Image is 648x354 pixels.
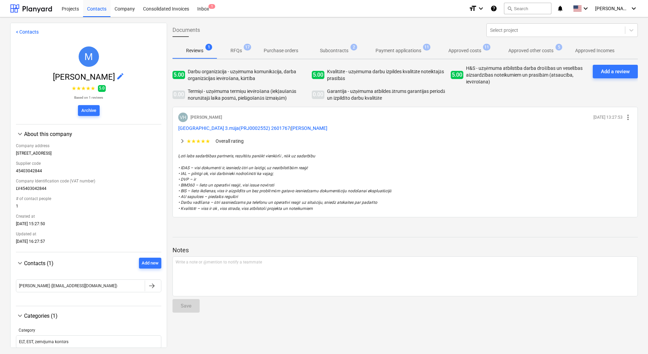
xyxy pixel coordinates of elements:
div: MEL [79,46,99,67]
div: Archive [81,107,96,115]
div: Categories (1) [16,312,161,320]
button: Archive [78,105,100,116]
p: Approved other costs [508,47,553,54]
span: edit [116,72,124,80]
p: Reviews [186,47,203,54]
i: notifications [557,4,564,13]
p: | [178,125,632,132]
span: 1 [208,4,215,9]
span: 5.00 [312,71,324,79]
p: Garantija - uzņēmuma atbildes ātrums garantijas periodā un izpildīto darbu kvalitāte [327,88,448,101]
span: ★ [205,138,210,144]
i: Knowledge base [490,4,497,13]
p: Approved costs [448,47,481,54]
p: RFQs [230,47,242,54]
button: Add a review [593,65,638,78]
div: Company address [16,141,161,151]
span: 5.00 [173,71,185,79]
iframe: Chat Widget [614,321,648,354]
p: Kvalitāte - uzņēmuma darbu izpildes kvalitāte noteiktajās prasībās [327,68,448,82]
span: keyboard_arrow_down [16,259,24,267]
span: ★ [86,84,90,93]
div: Updated at [16,229,161,239]
p: H&S - uzņēmuma atbilstība darba drošības un veselības aizsardzības noteikumiem un prasībām (atsau... [466,65,587,85]
p: Termiņi - uzņēmuma termiņu ievērošana (iekļaušanās norunātajā laika posmā, pielāgošanās izmaiņām) [188,88,309,101]
p: Notes [173,246,638,254]
div: Vitalijs Hvorostjanskis [178,113,188,122]
div: Created at [16,211,161,221]
span: [PERSON_NAME] [53,72,116,82]
span: VH [180,115,186,120]
div: ELT, EST, zemējuma kontūrs [19,339,68,345]
div: Add new [142,259,159,267]
div: Contacts (1)Add new [16,269,161,300]
span: search [507,6,512,11]
span: Contacts (1) [24,260,54,267]
span: 5.00 [451,71,463,79]
div: Categories (1) [24,313,161,319]
div: [PERSON_NAME] ([EMAIL_ADDRESS][DOMAIN_NAME]) [19,283,117,288]
p: Overall rating [216,138,244,144]
button: [GEOGRAPHIC_DATA] 3.māja(PRJ0002552) 2601767 [178,125,290,132]
button: [PERSON_NAME] [291,125,327,132]
span: [PERSON_NAME] [595,6,629,11]
div: [DATE] 16:27:57 [16,239,161,247]
span: 2 [350,44,357,51]
a: < Contacts [16,29,39,35]
span: keyboard_arrow_down [16,130,24,138]
p: Subcontracts [320,47,348,54]
span: keyboard_arrow_down [16,312,24,320]
div: # of contact people [16,194,161,204]
i: keyboard_arrow_down [477,4,485,13]
div: LV45403042844 [16,186,161,194]
span: ★ [186,138,191,144]
div: Add a review [601,67,630,76]
i: keyboard_arrow_down [582,4,590,13]
div: Category [19,328,159,333]
p: Darbu organizācija - uzņēmuma komunikācija, darba organizācijas ievērošana, kārtība [188,68,309,82]
span: ★ [72,84,76,93]
span: 5 [555,44,562,51]
p: Payment applications [376,47,421,54]
p: Based on 1 reviews [72,95,106,100]
span: 11 [483,44,490,51]
div: Contacts (1)Add new [16,258,161,269]
span: Ropažu ielas 3.māja(PRJ0002552) 2601767 [178,125,290,131]
div: 45403042844 [16,169,161,176]
div: [STREET_ADDRESS] [16,151,161,158]
p: [DATE] 13:27:53 [593,115,623,120]
span: 0.00 [312,91,324,99]
i: format_size [469,4,477,13]
span: 17 [244,44,251,51]
span: ★ [81,84,86,93]
button: Add new [139,258,161,269]
span: ★ [196,138,201,144]
i: keyboard_arrow_down [630,4,638,13]
p: Approved Incomes [575,47,614,54]
span: 0.00 [173,91,185,99]
span: ★ [191,138,196,144]
span: keyboard_arrow_right [178,137,186,145]
div: [DATE] 15:27:50 [16,221,161,229]
div: 1 [16,204,161,211]
button: Search [504,3,551,14]
span: 1 [205,44,212,51]
span: ★ [201,138,205,144]
div: ★★★★★Overall rating [178,137,632,145]
span: more_vert [624,113,632,121]
div: Supplier code [16,158,161,169]
div: Company Identification code (VAT number) [16,176,161,186]
span: 11 [423,44,430,51]
div: About this company [16,138,161,247]
p: Purchase orders [264,47,298,54]
div: About this company [24,131,161,137]
span: ★ [90,84,95,93]
span: ★ [76,84,81,93]
span: 5.0 [98,85,106,92]
div: About this company [16,130,161,138]
p: [PERSON_NAME] [190,115,222,120]
span: M [84,51,93,62]
span: Documents [173,26,200,34]
p: Ļoti labs sadarbības partneris, rezultātu panākt vienkārši , nāk uz sadarbību • IDAS – visi dokum... [178,153,632,212]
